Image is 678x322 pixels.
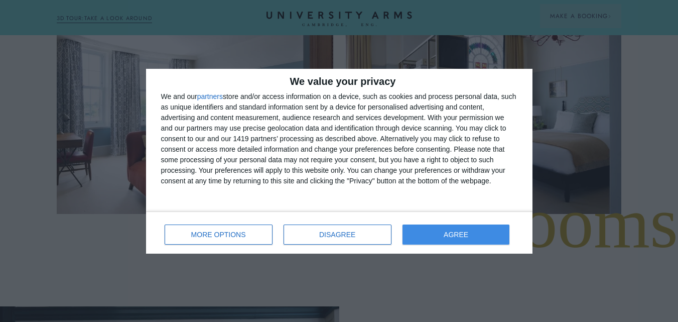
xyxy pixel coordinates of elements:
button: partners [197,93,223,100]
button: AGREE [402,225,510,245]
h2: We value your privacy [161,76,517,86]
span: DISAGREE [319,231,355,238]
button: MORE OPTIONS [165,225,273,245]
button: DISAGREE [284,225,391,245]
span: AGREE [444,231,468,238]
div: qc-cmp2-ui [146,69,532,254]
span: MORE OPTIONS [191,231,246,238]
div: We and our store and/or access information on a device, such as cookies and process personal data... [161,91,517,186]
